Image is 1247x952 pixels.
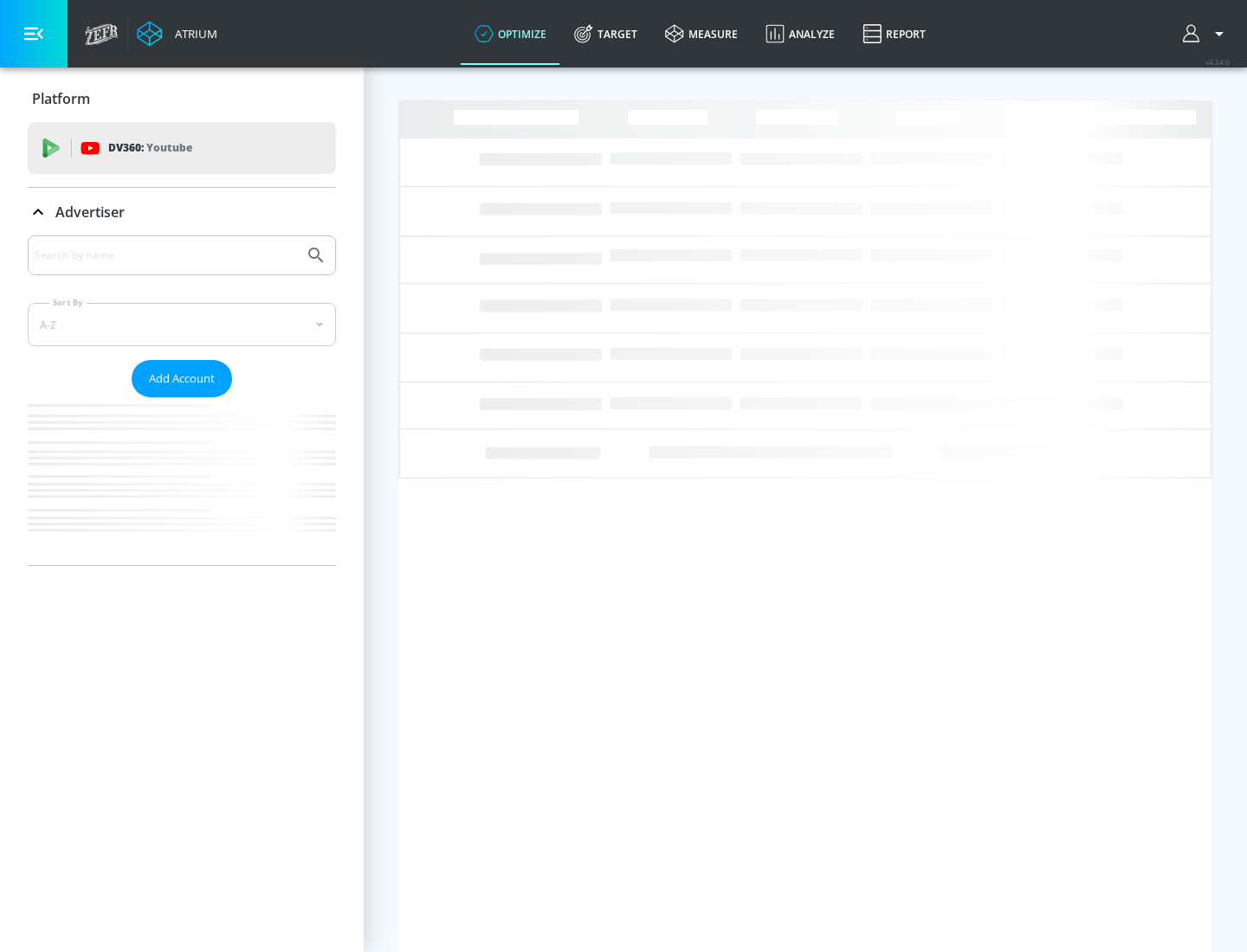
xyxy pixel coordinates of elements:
nav: list of Advertiser [28,397,336,565]
a: Target [560,3,651,65]
button: Add Account [132,360,232,397]
p: Youtube [146,138,192,157]
label: Sort By [49,297,87,308]
a: Atrium [137,21,217,47]
a: optimize [461,3,560,65]
div: A-Z [28,303,336,346]
p: DV360: [108,138,192,158]
div: Advertiser [28,235,336,565]
a: measure [651,3,752,65]
input: Search by name [35,244,297,267]
span: v 4.24.0 [1205,57,1230,67]
p: Advertiser [55,203,125,222]
a: Analyze [752,3,849,65]
span: Add Account [149,369,215,389]
a: Report [849,3,940,65]
div: Atrium [168,26,217,42]
div: Platform [28,74,336,123]
p: Platform [32,89,90,108]
div: Advertiser [28,188,336,236]
div: DV360: Youtube [28,122,336,174]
